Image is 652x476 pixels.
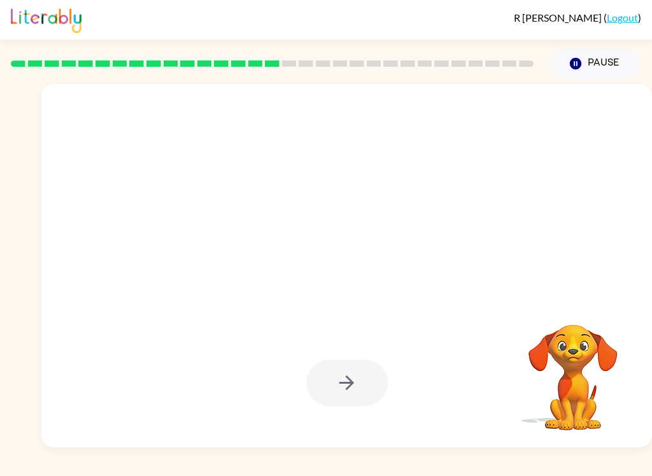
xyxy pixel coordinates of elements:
[514,11,641,24] div: ( )
[11,5,81,33] img: Literably
[607,11,638,24] a: Logout
[509,305,637,432] video: Your browser must support playing .mp4 files to use Literably. Please try using another browser.
[549,49,641,78] button: Pause
[514,11,604,24] span: R [PERSON_NAME]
